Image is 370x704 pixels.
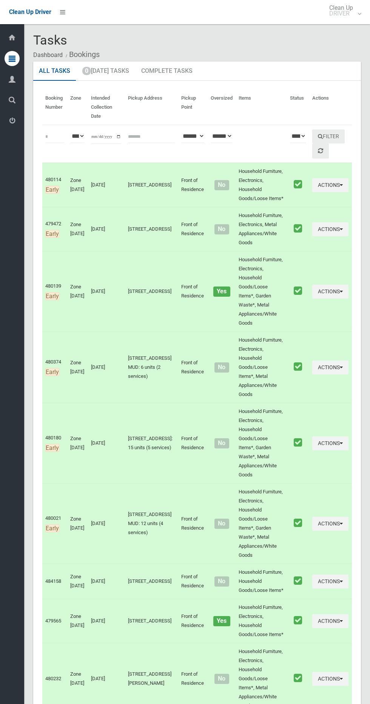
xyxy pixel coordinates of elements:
[178,564,208,599] td: Front of Residence
[312,222,348,236] button: Actions
[236,163,287,207] td: Household Furniture, Electronics, Household Goods/Loose Items*
[211,226,233,233] h4: Normal sized
[294,362,302,371] i: Booking marked as collected.
[45,230,59,238] span: Early
[45,524,59,532] span: Early
[214,519,229,529] span: No
[125,564,178,599] td: [STREET_ADDRESS]
[214,438,229,448] span: No
[214,576,229,587] span: No
[294,179,302,189] i: Booking marked as collected.
[211,578,233,585] h4: Normal sized
[287,90,309,125] th: Status
[325,5,361,16] span: Clean Up
[45,186,59,194] span: Early
[312,285,348,299] button: Actions
[211,676,233,682] h4: Normal sized
[294,518,302,528] i: Booking marked as collected.
[236,484,287,564] td: Household Furniture, Electronics, Household Goods/Loose Items*, Garden Waste*, Metal Appliances/W...
[125,251,178,332] td: [STREET_ADDRESS]
[9,8,51,15] span: Clean Up Driver
[211,618,233,624] h4: Oversized
[178,599,208,643] td: Front of Residence
[125,90,178,125] th: Pickup Address
[42,564,67,599] td: 484158
[42,207,67,251] td: 479472
[312,672,348,686] button: Actions
[214,180,229,190] span: No
[211,364,233,371] h4: Normal sized
[236,564,287,599] td: Household Furniture, Household Goods/Loose Items*
[67,207,88,251] td: Zone [DATE]
[178,90,208,125] th: Pickup Point
[178,207,208,251] td: Front of Residence
[88,564,125,599] td: [DATE]
[329,11,353,16] small: DRIVER
[42,251,67,332] td: 480139
[45,444,59,452] span: Early
[77,62,135,81] a: 0[DATE] Tasks
[294,223,302,233] i: Booking marked as collected.
[211,288,233,295] h4: Oversized
[67,403,88,484] td: Zone [DATE]
[88,484,125,564] td: [DATE]
[294,576,302,585] i: Booking marked as collected.
[67,251,88,332] td: Zone [DATE]
[67,163,88,207] td: Zone [DATE]
[125,163,178,207] td: [STREET_ADDRESS]
[125,332,178,403] td: [STREET_ADDRESS] MUD: 6 units (2 services)
[214,674,229,684] span: No
[125,207,178,251] td: [STREET_ADDRESS]
[125,484,178,564] td: [STREET_ADDRESS] MUD: 12 units (4 services)
[42,403,67,484] td: 480180
[214,224,229,234] span: No
[45,292,59,300] span: Early
[236,90,287,125] th: Items
[33,32,67,48] span: Tasks
[33,51,63,59] a: Dashboard
[88,163,125,207] td: [DATE]
[236,332,287,403] td: Household Furniture, Electronics, Household Goods/Loose Items*, Metal Appliances/White Goods
[214,362,229,373] span: No
[67,564,88,599] td: Zone [DATE]
[178,484,208,564] td: Front of Residence
[312,614,348,628] button: Actions
[125,403,178,484] td: [STREET_ADDRESS]: 15 units (5 services)
[213,616,230,626] span: Yes
[211,440,233,447] h4: Normal sized
[312,575,348,588] button: Actions
[88,251,125,332] td: [DATE]
[208,90,236,125] th: Oversized
[67,484,88,564] td: Zone [DATE]
[82,67,91,75] span: 0
[9,6,51,18] a: Clean Up Driver
[213,287,230,297] span: Yes
[88,90,125,125] th: Intended Collection Date
[236,403,287,484] td: Household Furniture, Electronics, Household Goods/Loose Items*, Garden Waste*, Metal Appliances/W...
[42,484,67,564] td: 480021
[45,368,59,376] span: Early
[309,90,352,125] th: Actions
[88,207,125,251] td: [DATE]
[211,182,233,188] h4: Normal sized
[294,615,302,625] i: Booking marked as collected.
[178,251,208,332] td: Front of Residence
[312,360,348,374] button: Actions
[88,599,125,643] td: [DATE]
[42,599,67,643] td: 479565
[64,48,100,62] li: Bookings
[312,178,348,192] button: Actions
[294,437,302,447] i: Booking marked as collected.
[312,517,348,531] button: Actions
[125,599,178,643] td: [STREET_ADDRESS]
[236,599,287,643] td: Household Furniture, Electronics, Household Goods/Loose Items*
[67,90,88,125] th: Zone
[33,62,76,81] a: All Tasks
[236,251,287,332] td: Household Furniture, Electronics, Household Goods/Loose Items*, Garden Waste*, Metal Appliances/W...
[294,286,302,296] i: Booking marked as collected.
[88,403,125,484] td: [DATE]
[211,521,233,527] h4: Normal sized
[42,90,67,125] th: Booking Number
[312,129,345,143] button: Filter
[42,163,67,207] td: 480114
